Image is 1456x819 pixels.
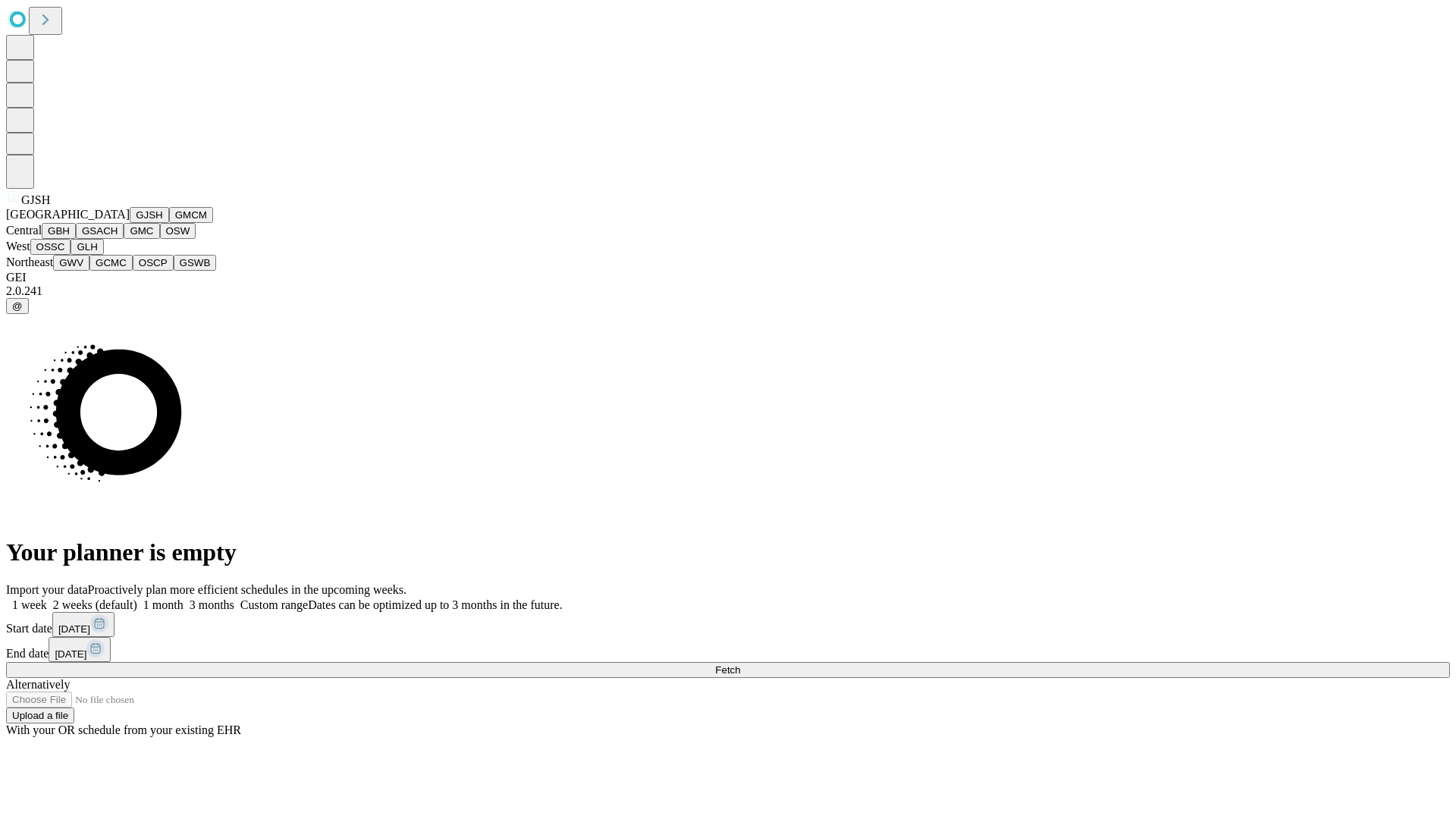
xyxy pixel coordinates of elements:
[6,723,241,736] span: With your OR schedule from your existing EHR
[6,637,1450,662] div: End date
[130,207,169,223] button: GJSH
[6,256,53,268] span: Northeast
[71,239,103,255] button: GLH
[6,208,130,221] span: [GEOGRAPHIC_DATA]
[6,298,29,314] button: @
[6,583,88,596] span: Import your data
[30,239,71,255] button: OSSC
[53,598,137,611] span: 2 weeks (default)
[240,598,308,611] span: Custom range
[160,223,196,239] button: OSW
[42,223,76,239] button: GBH
[52,612,115,637] button: [DATE]
[143,598,184,611] span: 1 month
[190,598,234,611] span: 3 months
[124,223,159,239] button: GMC
[169,207,213,223] button: GMCM
[12,300,23,312] span: @
[21,193,50,206] span: GJSH
[6,271,1450,284] div: GEI
[89,255,133,271] button: GCMC
[58,623,90,635] span: [DATE]
[6,662,1450,678] button: Fetch
[6,538,1450,566] h1: Your planner is empty
[88,583,406,596] span: Proactively plan more efficient schedules in the upcoming weeks.
[6,284,1450,298] div: 2.0.241
[53,255,89,271] button: GWV
[12,598,47,611] span: 1 week
[6,612,1450,637] div: Start date
[715,664,740,676] span: Fetch
[174,255,217,271] button: GSWB
[6,224,42,237] span: Central
[76,223,124,239] button: GSACH
[308,598,562,611] span: Dates can be optimized up to 3 months in the future.
[6,708,74,723] button: Upload a file
[6,678,70,691] span: Alternatively
[6,240,30,253] span: West
[133,255,174,271] button: OSCP
[55,648,86,660] span: [DATE]
[49,637,111,662] button: [DATE]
